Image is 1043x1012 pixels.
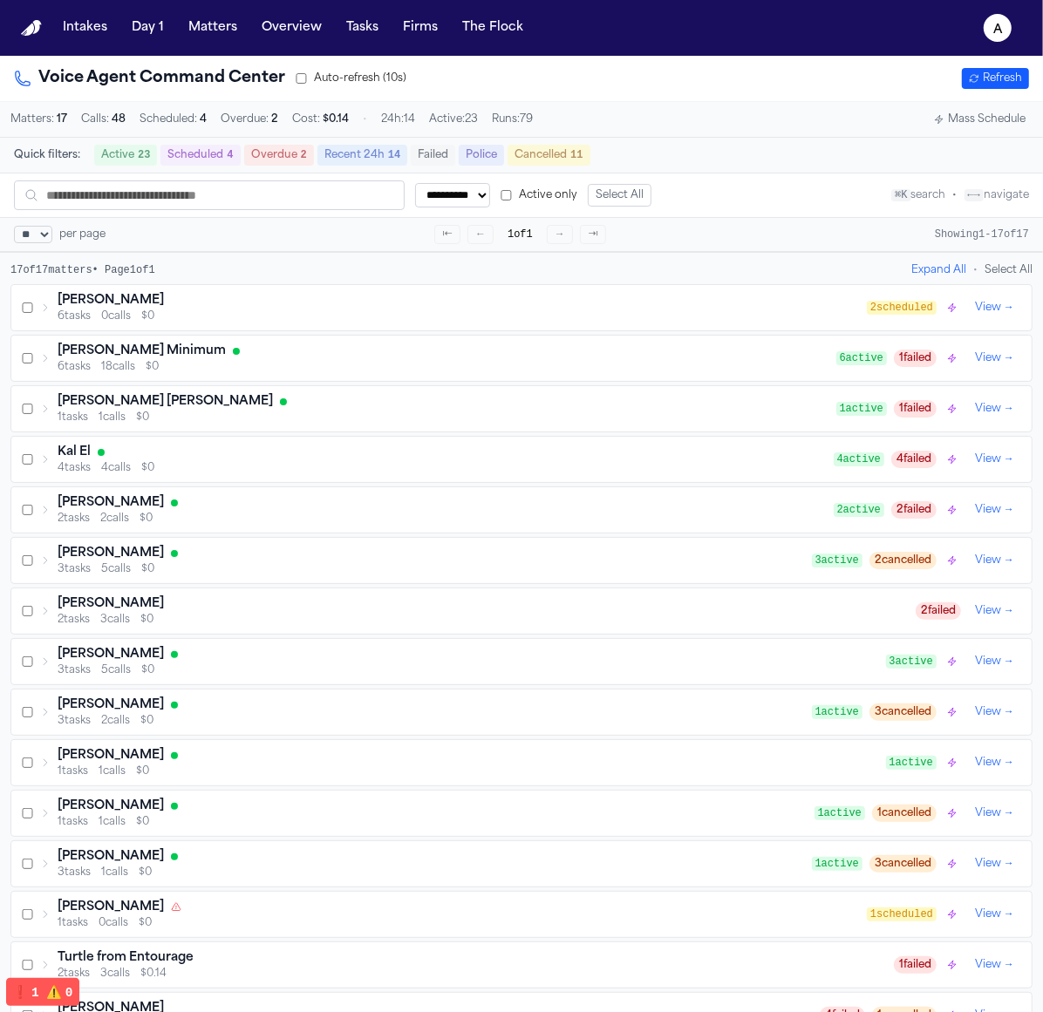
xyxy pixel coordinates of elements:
span: 1 active [886,756,937,770]
span: • [363,112,367,126]
button: Trigger police scheduler [944,501,961,519]
span: 3 calls [100,967,130,981]
span: 2 [301,149,307,161]
h3: [PERSON_NAME] [58,899,164,916]
div: search navigate [891,188,1029,202]
button: → [547,225,573,244]
span: $0 [141,663,154,677]
button: View → [968,853,1021,874]
span: $0 [136,815,149,829]
div: [PERSON_NAME]3tasks5calls$03active2cancelledView → [11,538,1032,583]
span: Quick filters: [14,148,80,162]
span: $0 [146,360,159,374]
button: Recent 24h14 [317,145,407,166]
span: 1 calls [99,815,126,829]
span: $0 [140,613,153,627]
h3: [PERSON_NAME] [58,595,164,613]
button: Tasks [339,12,385,44]
span: 2 active [834,503,884,517]
span: 2 cancelled [869,552,937,569]
span: 3 active [886,655,937,669]
span: 5 calls [101,562,131,576]
label: Auto-refresh (10s) [296,71,406,85]
button: View → [968,803,1021,824]
img: Finch Logo [21,20,42,37]
span: 1 calls [101,866,128,880]
span: Calls: [81,112,126,126]
button: Cancelled11 [508,145,590,166]
span: 3 tasks [58,562,91,576]
button: View → [968,702,1021,723]
span: 2 scheduled [867,301,937,315]
span: 1 active [815,806,865,820]
span: 2 calls [101,714,130,728]
div: Showing 1 - 17 of 17 [935,228,1029,241]
span: 1 tasks [58,916,88,930]
button: View → [968,297,1021,318]
button: Trigger police scheduler [944,299,961,316]
h3: [PERSON_NAME] [58,696,164,714]
span: 1 active [812,857,862,871]
div: [PERSON_NAME]1tasks1calls$01active1cancelledView → [11,791,1032,836]
span: 1 tasks [58,764,88,778]
h3: [PERSON_NAME] [58,292,164,309]
input: Auto-refresh (10s) [296,73,307,85]
h3: [PERSON_NAME] [58,494,164,512]
kbd: ←→ [965,189,984,201]
span: Runs: 79 [492,112,533,126]
div: Kal El4tasks4calls$04active4failedView → [11,437,1032,482]
span: $0 [140,512,153,526]
h3: [PERSON_NAME] [58,798,164,815]
span: 2 failed [891,501,937,519]
button: View → [968,954,1021,975]
span: 4 [200,114,207,125]
span: 3 cancelled [869,855,937,873]
span: 3 cancelled [869,703,937,721]
span: $0 [139,916,152,930]
span: 4 tasks [58,461,91,475]
button: Matters [181,12,244,44]
span: per page [59,228,106,241]
div: Turtle from Entourage2tasks3calls$0.141failedView → [11,942,1032,988]
span: 2 failed [916,602,961,620]
span: 1 active [836,402,887,416]
button: Firms [396,12,445,44]
span: Cost: [292,112,349,126]
button: Trigger police scheduler [944,855,961,873]
span: 24h: 14 [381,112,415,126]
button: The Flock [455,12,530,44]
div: [PERSON_NAME]3tasks2calls$01active3cancelledView → [11,689,1032,735]
button: Scheduled4 [160,145,240,166]
span: 1 active [812,705,862,719]
button: Trigger police scheduler [944,956,961,974]
label: Active only [501,188,577,202]
span: $0 [141,461,154,475]
button: View → [968,904,1021,925]
button: Select All [588,184,651,207]
button: Trigger police scheduler [944,906,961,923]
button: View → [968,601,1021,621]
button: ⇥ [580,225,606,244]
span: 2 tasks [58,512,90,526]
div: [PERSON_NAME]3tasks1calls$01active3cancelledView → [11,841,1032,886]
span: 6 tasks [58,309,91,323]
span: 3 active [812,554,862,567]
span: 1 failed [894,350,937,367]
span: $0 [140,714,153,728]
span: Scheduled: [140,112,207,126]
h1: Voice Agent Command Center [14,66,285,91]
span: $0 [141,562,154,576]
h3: [PERSON_NAME] [PERSON_NAME] [58,393,273,411]
span: $0 [139,866,152,880]
div: [PERSON_NAME] [PERSON_NAME]1tasks1calls$01active1failedView → [11,386,1032,431]
kbd: ⌘K [891,189,910,201]
span: 2 tasks [58,613,90,627]
button: Expand All [911,263,966,277]
span: 1 failed [894,400,937,418]
button: Trigger police scheduler [944,703,961,721]
button: Refresh [962,68,1029,89]
button: Trigger police scheduler [944,805,961,822]
span: 3 tasks [58,866,91,880]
